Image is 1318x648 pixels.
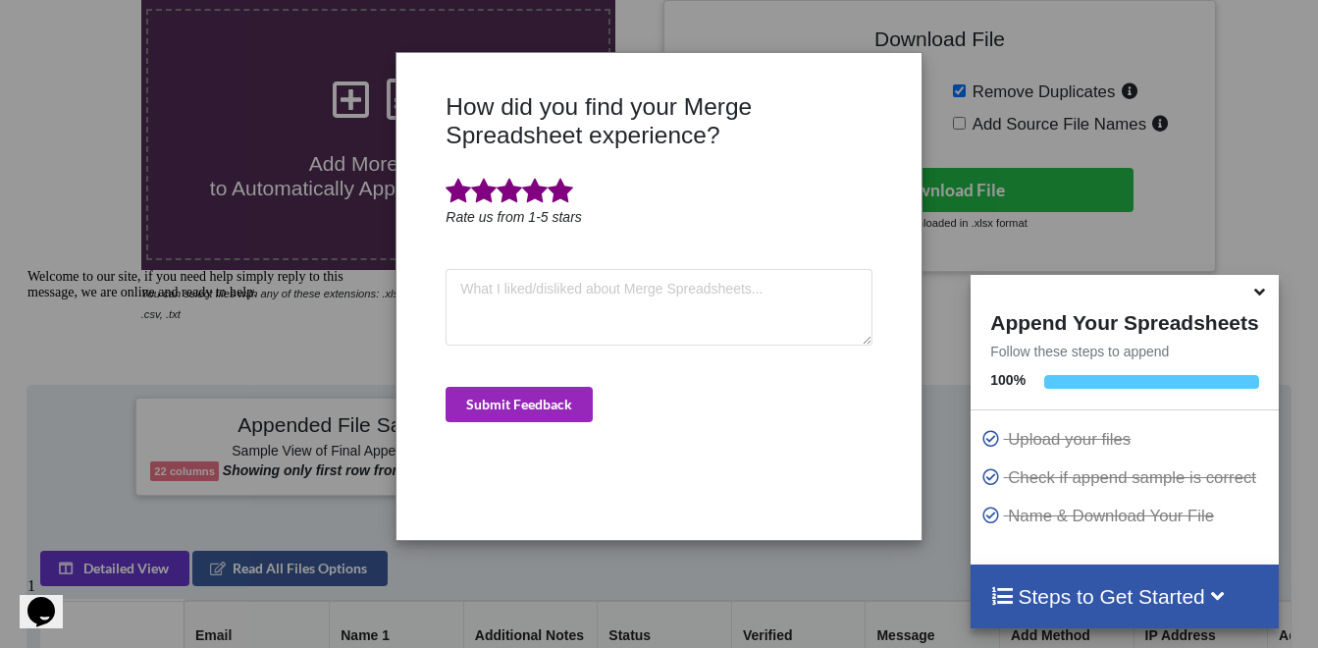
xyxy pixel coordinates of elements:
[990,372,1026,388] b: 100 %
[971,342,1278,361] p: Follow these steps to append
[971,305,1278,335] h4: Append Your Spreadsheets
[8,8,324,38] span: Welcome to our site, if you need help simply reply to this message, we are online and ready to help.
[990,584,1258,609] h4: Steps to Get Started
[20,569,82,628] iframe: chat widget
[980,465,1273,490] p: Check if append sample is correct
[446,209,582,225] i: Rate us from 1-5 stars
[20,261,373,560] iframe: chat widget
[980,427,1273,452] p: Upload your files
[980,504,1273,528] p: Name & Download Your File
[8,8,361,39] div: Welcome to our site, if you need help simply reply to this message, we are online and ready to help.
[446,92,871,150] h3: How did you find your Merge Spreadsheet experience?
[446,387,593,422] button: Submit Feedback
